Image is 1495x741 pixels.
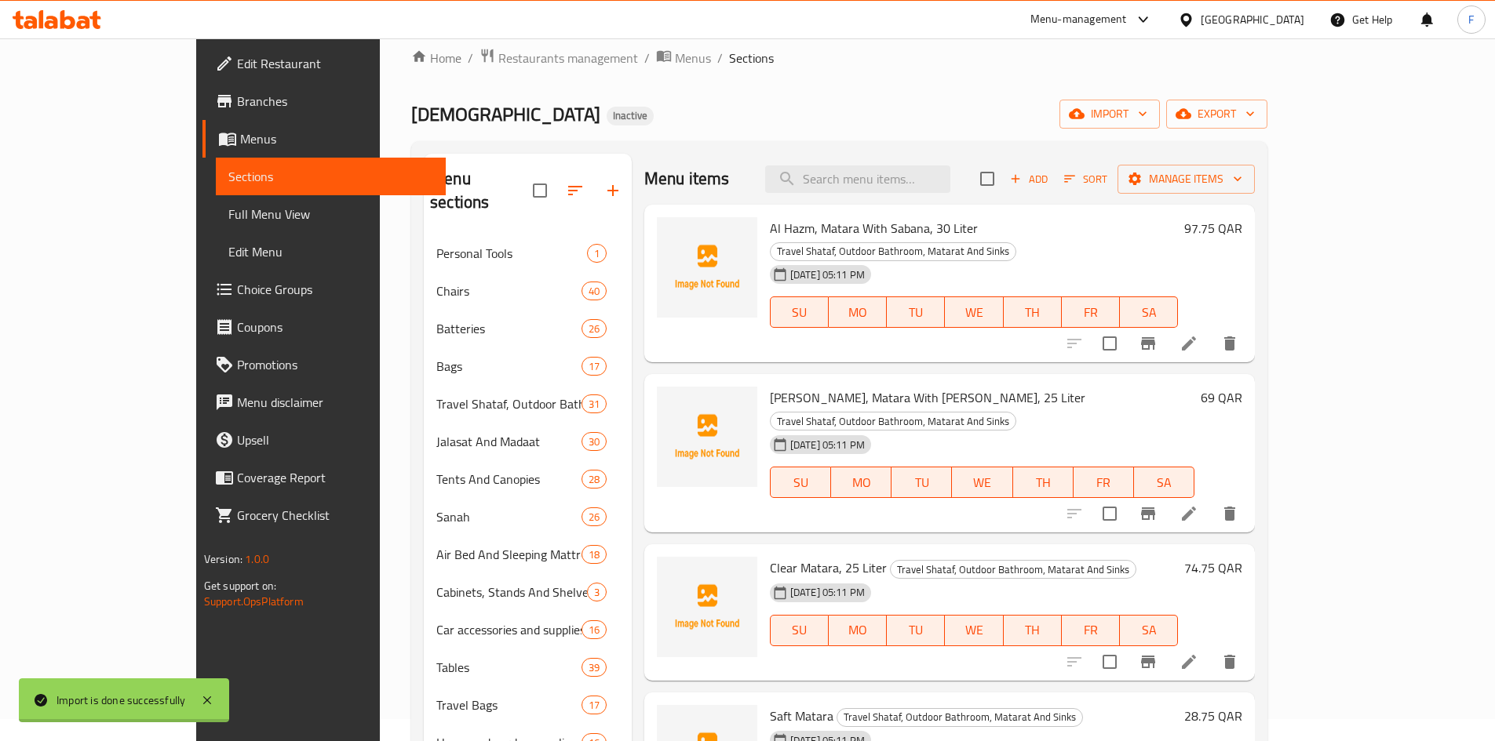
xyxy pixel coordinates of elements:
[657,387,757,487] img: Mazala, Matara With Sabana, 25 Liter
[202,496,446,534] a: Grocery Checklist
[644,49,650,67] li: /
[893,619,939,641] span: TU
[240,129,433,148] span: Menus
[582,470,607,489] div: items
[424,498,632,536] div: Sanah26
[1129,643,1167,681] button: Branch-specific-item
[582,507,607,526] div: items
[657,557,757,657] img: Clear Matara, 25 Liter
[216,233,446,271] a: Edit Menu
[582,510,606,525] span: 26
[202,120,446,158] a: Menus
[594,172,632,209] button: Add section
[958,471,1006,494] span: WE
[424,611,632,648] div: Car accessories and supplies16
[216,195,446,233] a: Full Menu View
[831,467,892,498] button: MO
[784,585,871,600] span: [DATE] 05:11 PM
[1093,645,1126,678] span: Select to update
[202,308,446,346] a: Coupons
[582,545,607,564] div: items
[436,394,581,413] span: Travel Shataf, Outdoor Bathroom, Matarat And Sinks
[607,109,654,122] span: Inactive
[411,96,600,132] span: [DEMOGRAPHIC_DATA]
[1126,301,1172,324] span: SA
[770,296,829,328] button: SU
[436,545,581,564] span: Air Bed And Sleeping Mattress
[777,471,825,494] span: SU
[1118,165,1255,194] button: Manage items
[829,296,887,328] button: MO
[424,423,632,460] div: Jalasat And Madaat30
[1179,104,1255,124] span: export
[1010,619,1056,641] span: TH
[1211,643,1249,681] button: delete
[202,271,446,308] a: Choice Groups
[1184,217,1242,239] h6: 97.75 QAR
[770,615,829,646] button: SU
[588,585,606,600] span: 3
[784,438,871,452] span: [DATE] 05:11 PM
[436,282,581,300] span: Chairs
[582,282,607,300] div: items
[1120,615,1178,646] button: SA
[829,615,887,646] button: MO
[582,359,606,374] span: 17
[430,167,533,214] h2: Menu sections
[582,472,606,487] span: 28
[436,319,581,338] span: Batteries
[770,242,1016,261] div: Travel Shataf, Outdoor Bathroom, Matarat And Sinks
[777,619,822,641] span: SU
[1201,387,1242,409] h6: 69 QAR
[436,507,581,526] span: Sanah
[1062,615,1120,646] button: FR
[436,583,587,601] span: Cabinets, Stands And Shelves
[770,412,1016,430] div: Travel Shataf, Outdoor Bathroom, Matarat And Sinks
[424,536,632,573] div: Air Bed And Sleeping Mattress18
[202,45,446,82] a: Edit Restaurant
[887,615,945,646] button: TU
[582,319,607,338] div: items
[1129,495,1167,532] button: Branch-specific-item
[1211,325,1249,362] button: delete
[1184,557,1242,579] h6: 74.75 QAR
[835,619,881,641] span: MO
[644,167,730,191] h2: Menu items
[582,547,606,562] span: 18
[1134,467,1194,498] button: SA
[237,355,433,374] span: Promotions
[582,357,607,376] div: items
[436,357,581,376] span: Bags
[770,386,1085,409] span: [PERSON_NAME], Matara With [PERSON_NAME], 25 Liter
[237,430,433,449] span: Upsell
[498,49,638,67] span: Restaurants management
[1068,619,1114,641] span: FR
[1004,167,1054,191] button: Add
[1093,497,1126,530] span: Select to update
[1468,11,1474,28] span: F
[770,556,887,579] span: Clear Matara, 25 Liter
[587,583,607,601] div: items
[1180,504,1198,523] a: Edit menu item
[202,383,446,421] a: Menu disclaimer
[582,394,607,413] div: items
[887,296,945,328] button: TU
[228,242,433,261] span: Edit Menu
[237,92,433,111] span: Branches
[892,467,952,498] button: TU
[237,54,433,73] span: Edit Restaurant
[424,460,632,498] div: Tents And Canopies28
[951,301,997,324] span: WE
[436,432,581,451] div: Jalasat And Madaat
[237,468,433,487] span: Coverage Report
[657,217,757,318] img: Al Hazm, Matara With Sabana, 30 Liter
[436,696,581,714] span: Travel Bags
[436,244,587,263] span: Personal Tools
